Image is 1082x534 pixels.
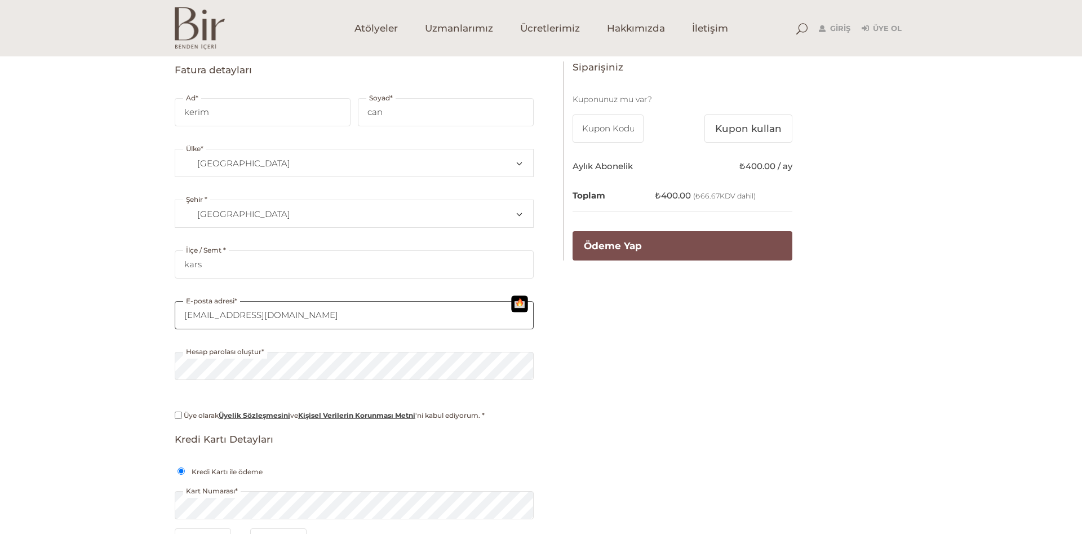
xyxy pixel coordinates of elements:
[573,92,792,106] p: Kuponunuz mu var?
[175,403,534,445] h3: Kredi Kartı Detayları
[183,244,229,257] label: İlçe / Semt
[573,61,792,73] h3: Siparişiniz
[184,149,524,178] span: Ülke
[354,22,398,35] span: Atölyeler
[205,195,207,204] abbr: gerekli
[695,192,700,200] span: ₺
[175,64,534,76] h3: Fatura detayları
[175,412,182,419] input: Üye olarakÜyelik SözleşmesiniveKişisel Verilerin Korunması Metni'ni kabul ediyorum. *
[695,192,720,200] span: 66.67
[655,190,691,201] bdi: 400.00
[692,22,728,35] span: İletişim
[219,411,290,420] a: Üyelik Sözleşmesini
[573,114,644,143] input: Kupon Kodu
[185,201,524,228] span: İstanbul
[183,142,206,156] label: Ülke
[183,294,240,308] label: E-posta adresi
[819,22,850,36] a: Giriş
[184,200,524,228] span: Şehir
[261,347,264,356] abbr: gerekli
[390,94,393,102] abbr: gerekli
[184,411,480,420] span: Üye olarak ve 'ni kabul ediyorum.
[366,91,396,105] label: Soyad
[183,345,267,359] label: Hesap parolası oluştur
[573,152,655,181] td: Aylık Abonelik
[573,231,792,261] button: Ödeme Yap
[778,161,792,171] span: / ay
[183,193,210,206] label: Şehir
[862,22,902,36] a: Üye Ol
[655,190,661,201] span: ₺
[223,246,226,254] abbr: gerekli
[185,150,524,177] span: Türkiye
[520,22,580,35] span: Ücretlerimiz
[234,297,237,305] abbr: gerekli
[607,22,665,35] span: Hakkımızda
[739,161,746,171] span: ₺
[298,411,415,420] a: Kişisel Verilerin Korunması Metni
[425,22,493,35] span: Uzmanlarımız
[739,161,775,171] bdi: 400.00
[189,465,265,479] label: Kredi Kartı ile ödeme
[693,192,756,200] small: ( KDV dahil)
[183,91,201,105] label: Ad
[183,484,241,498] label: Kart Numarası
[704,114,792,143] button: Kupon kullan
[573,181,655,211] th: Toplam
[201,144,203,153] abbr: gerekli
[196,94,198,102] abbr: gerekli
